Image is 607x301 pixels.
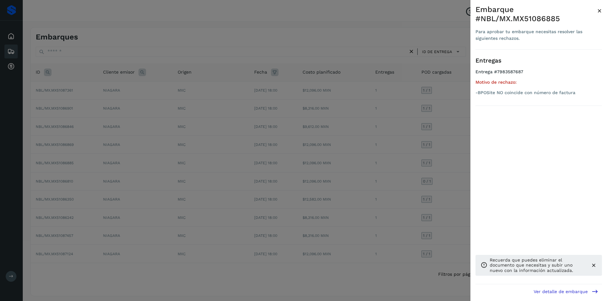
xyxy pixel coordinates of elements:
[597,6,602,15] span: ×
[530,284,602,298] button: Ver detalle de embarque
[475,80,602,85] h5: Motivo de rechazo:
[475,28,597,42] div: Para aprobar tu embarque necesitas resolver las siguientes rechazos.
[475,90,602,95] p: -BPOSite NO coincide con número de factura
[475,57,602,64] h3: Entregas
[475,69,602,80] h4: Entrega #7983587687
[475,5,597,23] div: Embarque #NBL/MX.MX51086885
[597,5,602,16] button: Close
[490,257,586,273] p: Recuerda que puedes eliminar el documento que necesitas y subir uno nuevo con la información actu...
[534,289,588,294] span: Ver detalle de embarque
